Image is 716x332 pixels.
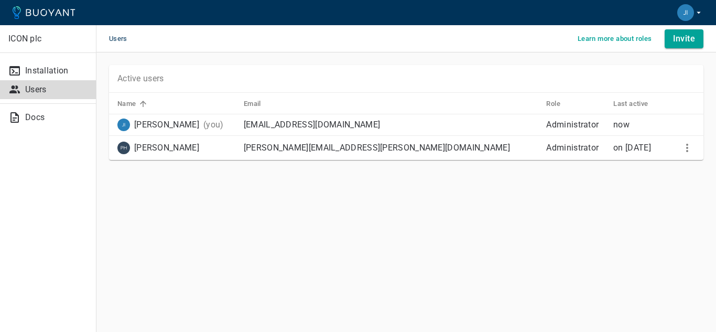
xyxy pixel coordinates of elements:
[117,100,136,108] h5: Name
[203,120,224,130] p: (you)
[546,143,605,153] p: Administrator
[117,119,130,131] img: jing.tyagi@iconplc.com
[673,34,695,44] h4: Invite
[244,120,538,130] p: [EMAIL_ADDRESS][DOMAIN_NAME]
[665,29,703,48] button: Invite
[613,100,648,108] h5: Last active
[613,99,661,109] span: Last active
[679,140,695,156] button: More
[573,33,656,43] a: Learn more about roles
[573,31,656,47] button: Learn more about roles
[546,100,560,108] h5: Role
[613,143,651,153] span: Mon, 21 Jul 2025 11:18:14 EDT / Mon, 21 Jul 2025 15:18:14 UTC
[613,143,651,153] relative-time: on [DATE]
[677,4,694,21] img: Jing Tyagi
[25,112,88,123] p: Docs
[578,35,652,43] h5: Learn more about roles
[25,84,88,95] p: Users
[117,73,164,84] p: Active users
[134,120,199,130] p: [PERSON_NAME]
[546,120,605,130] p: Administrator
[244,99,275,109] span: Email
[8,34,88,44] p: ICON plc
[244,143,538,153] p: [PERSON_NAME][EMAIL_ADDRESS][PERSON_NAME][DOMAIN_NAME]
[546,99,574,109] span: Role
[613,120,630,130] relative-time: now
[134,143,199,153] p: [PERSON_NAME]
[613,120,630,130] span: Fri, 29 Aug 2025 04:12:14 EDT / Fri, 29 Aug 2025 08:12:14 UTC
[117,142,130,154] img: phillip.fitzgerald@iconplc.com
[117,119,199,131] div: Jing Tyagi
[244,100,261,108] h5: Email
[117,99,150,109] span: Name
[109,25,140,52] span: Users
[117,142,199,154] div: Phil Fitzgerald
[25,66,88,76] p: Installation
